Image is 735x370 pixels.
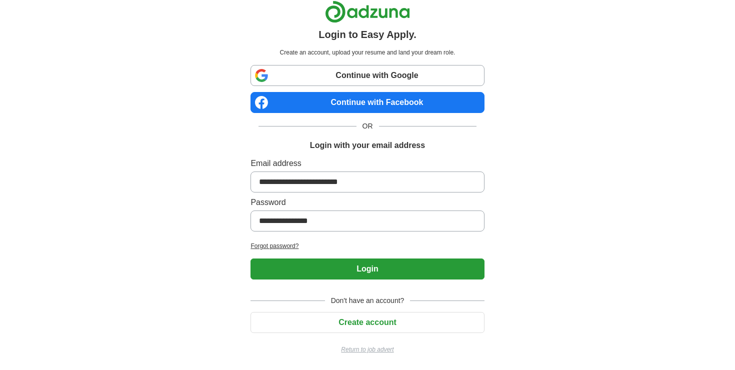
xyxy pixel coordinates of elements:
[250,241,484,250] a: Forgot password?
[252,48,482,57] p: Create an account, upload your resume and land your dream role.
[250,65,484,86] a: Continue with Google
[318,27,416,42] h1: Login to Easy Apply.
[250,345,484,354] a: Return to job advert
[250,318,484,326] a: Create account
[250,92,484,113] a: Continue with Facebook
[250,157,484,169] label: Email address
[356,121,379,131] span: OR
[250,312,484,333] button: Create account
[310,139,425,151] h1: Login with your email address
[325,0,410,23] img: Adzuna logo
[325,295,410,306] span: Don't have an account?
[250,258,484,279] button: Login
[250,196,484,208] label: Password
